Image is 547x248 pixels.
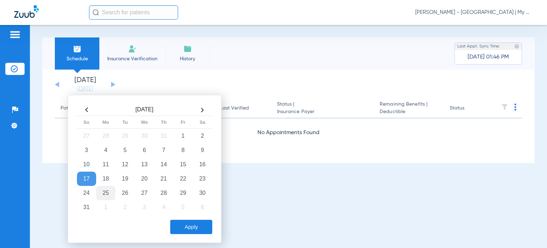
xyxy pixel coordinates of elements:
span: Last Appt. Sync Time: [457,43,500,50]
div: Last Verified [220,105,265,112]
span: [PERSON_NAME] - [GEOGRAPHIC_DATA] | My Community Dental Centers [415,9,533,16]
div: Last Verified [220,105,249,112]
th: Remaining Benefits | [374,98,444,118]
img: Manual Insurance Verification [128,45,137,53]
li: [DATE] [64,77,106,92]
th: Status | [271,98,374,118]
img: hamburger-icon [9,30,21,39]
span: Insurance Verification [105,55,160,62]
span: [DATE] 01:46 PM [468,54,509,61]
img: Schedule [73,45,82,53]
th: Status [444,98,492,118]
span: Insurance Payer [277,108,369,116]
span: History [171,55,204,62]
input: Search for patients [89,5,178,20]
button: Apply [170,220,212,234]
img: Search Icon [93,9,99,16]
img: filter.svg [501,103,508,111]
img: last sync help info [514,44,519,49]
a: [DATE] [64,85,106,92]
span: Deductible [380,108,438,116]
img: group-dot-blue.svg [514,103,516,111]
iframe: Chat Widget [511,214,547,248]
img: History [183,45,192,53]
span: Schedule [60,55,94,62]
th: [DATE] [96,104,193,116]
div: No Appointments Found [55,128,522,137]
img: Zuub Logo [14,5,39,18]
div: Patient Name [61,105,92,112]
div: Patient Name [61,105,117,112]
